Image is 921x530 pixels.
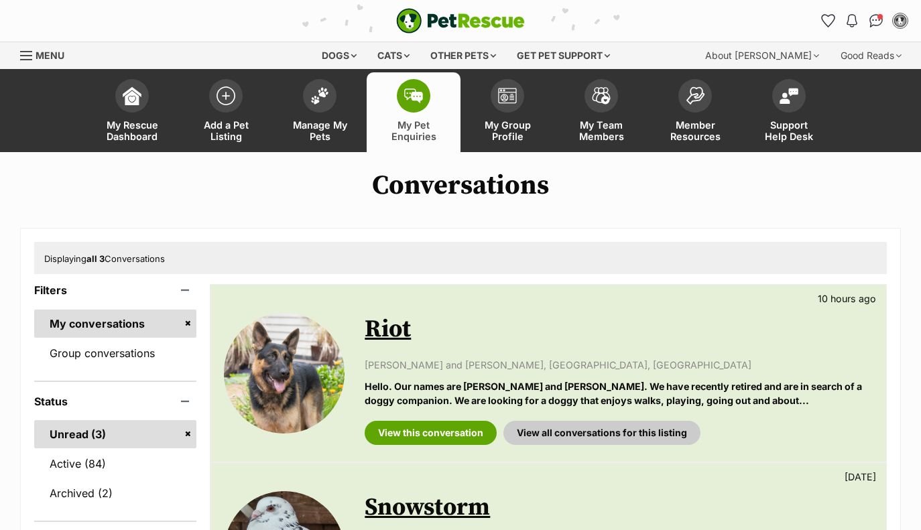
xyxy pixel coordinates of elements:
[817,10,911,31] ul: Account quick links
[383,119,444,142] span: My Pet Enquiries
[365,358,873,372] p: [PERSON_NAME] and [PERSON_NAME], [GEOGRAPHIC_DATA], [GEOGRAPHIC_DATA]
[196,119,256,142] span: Add a Pet Listing
[368,42,419,69] div: Cats
[20,42,74,66] a: Menu
[34,339,196,367] a: Group conversations
[818,291,876,306] p: 10 hours ago
[396,8,525,34] a: PetRescue
[86,253,105,264] strong: all 3
[34,420,196,448] a: Unread (3)
[310,87,329,105] img: manage-my-pets-icon-02211641906a0b7f246fdf0571729dbe1e7629f14944591b6c1af311fb30b64b.svg
[845,470,876,484] p: [DATE]
[665,119,725,142] span: Member Resources
[34,450,196,478] a: Active (84)
[365,379,873,408] p: Hello. Our names are [PERSON_NAME] and [PERSON_NAME]. We have recently retired and are in search ...
[44,253,165,264] span: Displaying Conversations
[34,284,196,296] header: Filters
[696,42,828,69] div: About [PERSON_NAME]
[34,310,196,338] a: My conversations
[365,421,497,445] a: View this conversation
[498,88,517,104] img: group-profile-icon-3fa3cf56718a62981997c0bc7e787c4b2cf8bcc04b72c1350f741eb67cf2f40e.svg
[365,492,490,523] a: Snowstorm
[841,10,863,31] button: Notifications
[365,314,411,344] a: Riot
[34,395,196,407] header: Status
[571,119,631,142] span: My Team Members
[847,14,857,27] img: notifications-46538b983faf8c2785f20acdc204bb7945ddae34d4c08c2a6579f10ce5e182be.svg
[894,14,907,27] img: Sonja Olsen profile pic
[503,421,700,445] a: View all conversations for this listing
[817,10,839,31] a: Favourites
[34,479,196,507] a: Archived (2)
[865,10,887,31] a: Conversations
[421,42,505,69] div: Other pets
[102,119,162,142] span: My Rescue Dashboard
[554,72,648,152] a: My Team Members
[477,119,538,142] span: My Group Profile
[460,72,554,152] a: My Group Profile
[367,72,460,152] a: My Pet Enquiries
[85,72,179,152] a: My Rescue Dashboard
[686,86,704,105] img: member-resources-icon-8e73f808a243e03378d46382f2149f9095a855e16c252ad45f914b54edf8863c.svg
[780,88,798,104] img: help-desk-icon-fdf02630f3aa405de69fd3d07c3f3aa587a6932b1a1747fa1d2bba05be0121f9.svg
[742,72,836,152] a: Support Help Desk
[224,313,345,434] img: Riot
[507,42,619,69] div: Get pet support
[217,86,235,105] img: add-pet-listing-icon-0afa8454b4691262ce3f59096e99ab1cd57d4a30225e0717b998d2c9b9846f56.svg
[312,42,366,69] div: Dogs
[273,72,367,152] a: Manage My Pets
[831,42,911,69] div: Good Reads
[404,88,423,103] img: pet-enquiries-icon-7e3ad2cf08bfb03b45e93fb7055b45f3efa6380592205ae92323e6603595dc1f.svg
[759,119,819,142] span: Support Help Desk
[889,10,911,31] button: My account
[290,119,350,142] span: Manage My Pets
[592,87,611,105] img: team-members-icon-5396bd8760b3fe7c0b43da4ab00e1e3bb1a5d9ba89233759b79545d2d3fc5d0d.svg
[123,86,141,105] img: dashboard-icon-eb2f2d2d3e046f16d808141f083e7271f6b2e854fb5c12c21221c1fb7104beca.svg
[869,14,883,27] img: chat-41dd97257d64d25036548639549fe6c8038ab92f7586957e7f3b1b290dea8141.svg
[648,72,742,152] a: Member Resources
[179,72,273,152] a: Add a Pet Listing
[36,50,64,61] span: Menu
[396,8,525,34] img: logo-e224e6f780fb5917bec1dbf3a21bbac754714ae5b6737aabdf751b685950b380.svg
